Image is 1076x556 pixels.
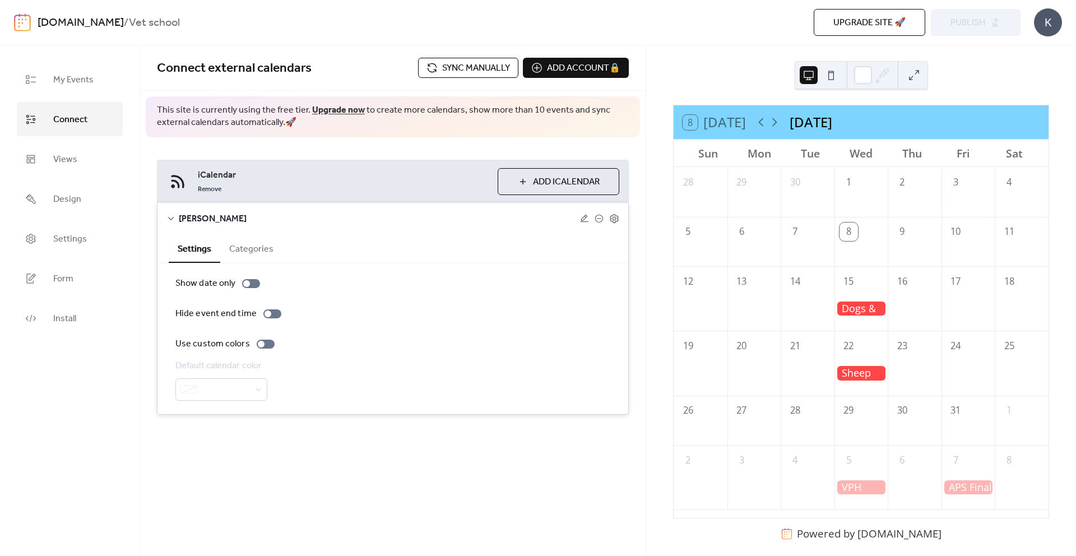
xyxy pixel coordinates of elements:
[53,310,76,327] span: Install
[833,16,906,30] span: Upgrade site 🚀
[785,140,836,167] div: Tue
[840,173,858,192] div: 1
[679,451,697,470] div: 2
[198,169,489,182] span: iCalendar
[732,401,751,420] div: 27
[840,337,858,355] div: 22
[732,223,751,241] div: 6
[887,140,938,167] div: Thu
[53,191,81,208] span: Design
[893,223,911,241] div: 9
[53,111,87,128] span: Connect
[814,9,925,36] button: Upgrade site 🚀
[38,12,124,34] a: [DOMAIN_NAME]
[17,221,123,256] a: Settings
[17,261,123,295] a: Form
[893,401,911,420] div: 30
[533,175,600,189] span: Add iCalendar
[786,272,804,291] div: 14
[834,302,888,316] div: Dogs & Cats (9:20am) + Horse (11:40am) handling exam
[679,272,697,291] div: 12
[169,234,220,263] button: Settings
[938,140,989,167] div: Fri
[157,104,629,129] span: This site is currently using the free tier. to create more calendars, show more than 10 events an...
[17,62,123,96] a: My Events
[732,272,751,291] div: 13
[17,102,123,136] a: Connect
[840,272,858,291] div: 15
[679,173,697,192] div: 28
[17,142,123,176] a: Views
[683,140,734,167] div: Sun
[17,182,123,216] a: Design
[175,307,257,321] div: Hide event end time
[947,451,965,470] div: 7
[166,170,189,193] img: ical
[947,173,965,192] div: 3
[17,301,123,335] a: Install
[679,223,697,241] div: 5
[1034,8,1062,36] div: K
[893,451,911,470] div: 6
[220,234,282,262] button: Categories
[732,173,751,192] div: 29
[1000,223,1018,241] div: 11
[679,337,697,355] div: 19
[947,337,965,355] div: 24
[797,527,941,541] div: Powered by
[941,480,995,494] div: APS Final Exam (1:30pm) - Werribe 286
[893,173,911,192] div: 2
[14,13,31,31] img: logo
[679,401,697,420] div: 26
[836,140,887,167] div: Wed
[840,401,858,420] div: 29
[834,480,888,494] div: VPH Final Exam (12:30pm) - East 2474
[442,62,510,75] span: Sync manually
[53,230,87,248] span: Settings
[947,401,965,420] div: 31
[734,140,785,167] div: Mon
[175,359,265,373] div: Default calendar color
[893,337,911,355] div: 23
[1000,401,1018,420] div: 1
[53,270,73,288] span: Form
[732,451,751,470] div: 3
[1000,337,1018,355] div: 25
[124,12,129,34] b: /
[1000,173,1018,192] div: 4
[1000,451,1018,470] div: 8
[790,112,832,132] div: [DATE]
[840,451,858,470] div: 5
[312,101,365,119] a: Upgrade now
[947,223,965,241] div: 10
[834,366,888,380] div: Sheep (11:20am) + Cattle (12:00pm) handling exam
[786,401,804,420] div: 28
[893,272,911,291] div: 16
[786,223,804,241] div: 7
[989,140,1040,167] div: Sat
[418,58,518,78] button: Sync manually
[175,277,235,290] div: Show date only
[786,173,804,192] div: 30
[53,151,77,168] span: Views
[129,12,180,34] b: Vet school
[498,168,619,195] button: Add iCalendar
[53,71,94,89] span: My Events
[179,212,580,226] span: [PERSON_NAME]
[198,185,221,194] span: Remove
[840,223,858,241] div: 8
[857,527,941,541] a: [DOMAIN_NAME]
[157,56,312,81] span: Connect external calendars
[786,451,804,470] div: 4
[1000,272,1018,291] div: 18
[732,337,751,355] div: 20
[175,337,250,351] div: Use custom colors
[786,337,804,355] div: 21
[947,272,965,291] div: 17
